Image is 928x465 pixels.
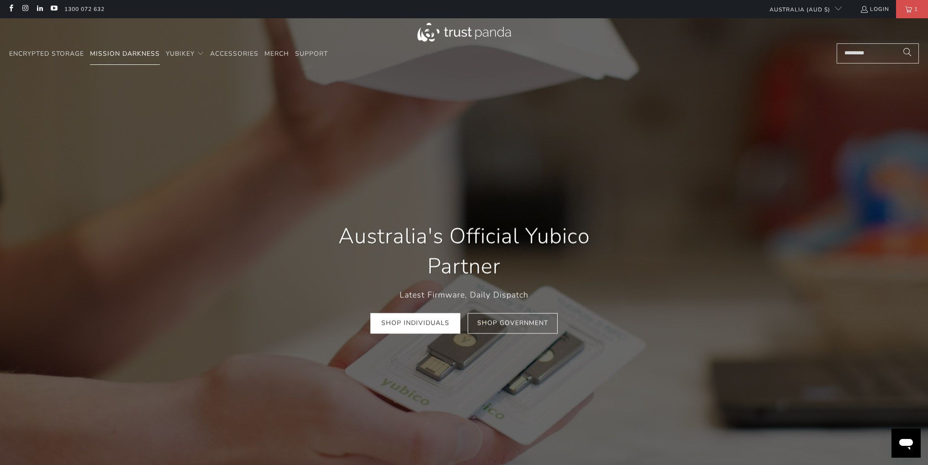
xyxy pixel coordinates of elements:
span: Encrypted Storage [9,49,84,58]
img: Trust Panda Australia [417,23,511,42]
span: Accessories [210,49,258,58]
a: 1300 072 632 [64,4,105,14]
a: Trust Panda Australia on Instagram [21,5,29,13]
summary: YubiKey [166,43,204,65]
input: Search... [837,43,919,63]
a: Support [295,43,328,65]
p: Latest Firmware, Daily Dispatch [313,288,615,301]
a: Trust Panda Australia on YouTube [50,5,58,13]
a: Mission Darkness [90,43,160,65]
a: Login [860,4,889,14]
a: Trust Panda Australia on Facebook [7,5,15,13]
a: Encrypted Storage [9,43,84,65]
a: Shop Government [468,313,558,333]
span: Mission Darkness [90,49,160,58]
a: Shop Individuals [370,313,460,333]
h1: Australia's Official Yubico Partner [313,222,615,282]
span: Merch [264,49,289,58]
a: Trust Panda Australia on LinkedIn [36,5,43,13]
iframe: Button to launch messaging window [891,428,921,458]
nav: Translation missing: en.navigation.header.main_nav [9,43,328,65]
span: YubiKey [166,49,195,58]
a: Accessories [210,43,258,65]
span: Support [295,49,328,58]
a: Merch [264,43,289,65]
button: Search [896,43,919,63]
